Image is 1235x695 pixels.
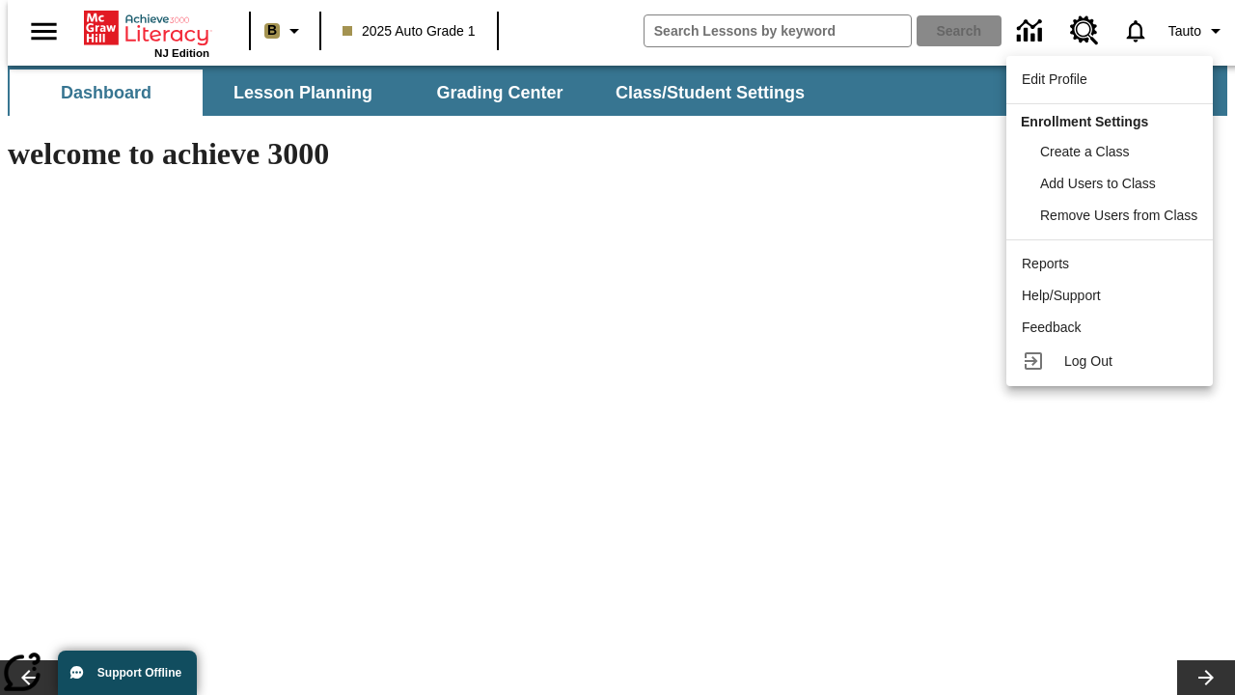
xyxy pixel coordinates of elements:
[1040,144,1130,159] span: Create a Class
[1022,71,1087,87] span: Edit Profile
[1022,288,1101,303] span: Help/Support
[1064,353,1112,369] span: Log Out
[1040,176,1156,191] span: Add Users to Class
[1040,208,1197,223] span: Remove Users from Class
[1021,114,1148,129] span: Enrollment Settings
[1022,320,1081,335] span: Feedback
[1022,256,1069,271] span: Reports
